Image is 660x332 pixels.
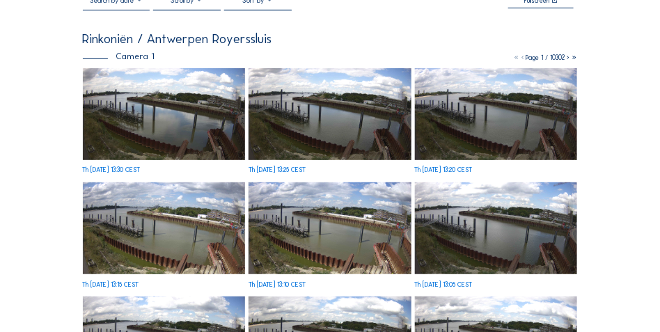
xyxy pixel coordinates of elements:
div: Th [DATE] 13:30 CEST [83,166,141,173]
div: Th [DATE] 13:05 CEST [415,281,473,287]
div: Th [DATE] 13:10 CEST [249,281,306,287]
div: Th [DATE] 13:25 CEST [249,166,306,173]
img: image_52706069 [249,182,411,274]
img: image_52706625 [83,68,246,160]
span: Page 1 / 10302 [526,54,565,61]
div: Rinkoniën / Antwerpen Royerssluis [83,33,272,46]
img: image_52706219 [83,182,246,274]
div: Th [DATE] 13:20 CEST [415,166,473,173]
img: image_52705991 [415,182,578,274]
div: Th [DATE] 13:15 CEST [83,281,139,287]
img: image_52706546 [249,68,411,160]
img: image_52706373 [415,68,578,160]
div: Camera 1 [83,52,155,61]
